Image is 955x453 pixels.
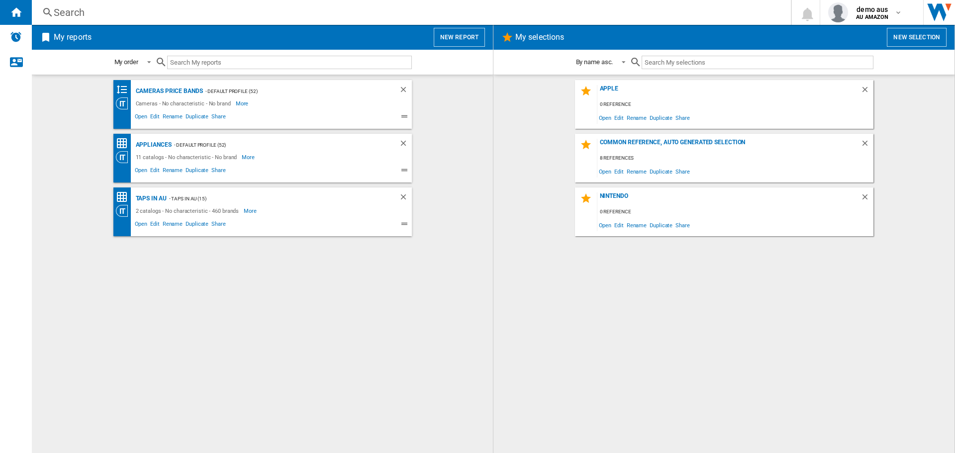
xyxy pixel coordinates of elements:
[597,152,873,165] div: 8 references
[133,85,203,97] div: Cameras Price Bands
[210,166,227,178] span: Share
[149,112,161,124] span: Edit
[116,84,133,96] div: Brands banding
[648,111,674,124] span: Duplicate
[114,58,138,66] div: My order
[242,151,256,163] span: More
[597,218,613,232] span: Open
[856,4,888,14] span: demo aus
[613,111,625,124] span: Edit
[887,28,947,47] button: New selection
[133,112,149,124] span: Open
[399,85,412,97] div: Delete
[860,139,873,152] div: Delete
[203,85,379,97] div: - Default profile (52)
[133,205,244,217] div: 2 catalogs - No characteristic - 460 brands
[184,112,210,124] span: Duplicate
[625,218,648,232] span: Rename
[149,219,161,231] span: Edit
[184,166,210,178] span: Duplicate
[597,165,613,178] span: Open
[828,2,848,22] img: profile.jpg
[674,218,691,232] span: Share
[648,165,674,178] span: Duplicate
[434,28,485,47] button: New report
[597,206,873,218] div: 0 reference
[613,218,625,232] span: Edit
[625,111,648,124] span: Rename
[133,166,149,178] span: Open
[856,14,888,20] b: AU AMAZON
[399,139,412,151] div: Delete
[133,151,242,163] div: 11 catalogs - No characteristic - No brand
[10,31,22,43] img: alerts-logo.svg
[576,58,613,66] div: By name asc.
[133,139,172,151] div: Appliances
[54,5,765,19] div: Search
[161,112,184,124] span: Rename
[172,139,379,151] div: - Default profile (52)
[236,97,250,109] span: More
[674,111,691,124] span: Share
[116,97,133,109] div: Category View
[860,85,873,98] div: Delete
[244,205,258,217] span: More
[674,165,691,178] span: Share
[513,28,566,47] h2: My selections
[597,98,873,111] div: 0 reference
[133,192,167,205] div: Taps in AU
[860,192,873,206] div: Delete
[642,56,873,69] input: Search My selections
[161,219,184,231] span: Rename
[133,97,236,109] div: Cameras - No characteristic - No brand
[597,192,860,206] div: Nintendo
[116,137,133,150] div: Price Matrix
[613,165,625,178] span: Edit
[161,166,184,178] span: Rename
[210,219,227,231] span: Share
[597,111,613,124] span: Open
[184,219,210,231] span: Duplicate
[648,218,674,232] span: Duplicate
[116,205,133,217] div: Category View
[167,56,412,69] input: Search My reports
[116,151,133,163] div: Category View
[597,85,860,98] div: Apple
[167,192,379,205] div: - Taps in AU (15)
[52,28,94,47] h2: My reports
[399,192,412,205] div: Delete
[210,112,227,124] span: Share
[133,219,149,231] span: Open
[597,139,860,152] div: Common reference, auto generated selection
[625,165,648,178] span: Rename
[116,191,133,203] div: Price Matrix
[149,166,161,178] span: Edit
